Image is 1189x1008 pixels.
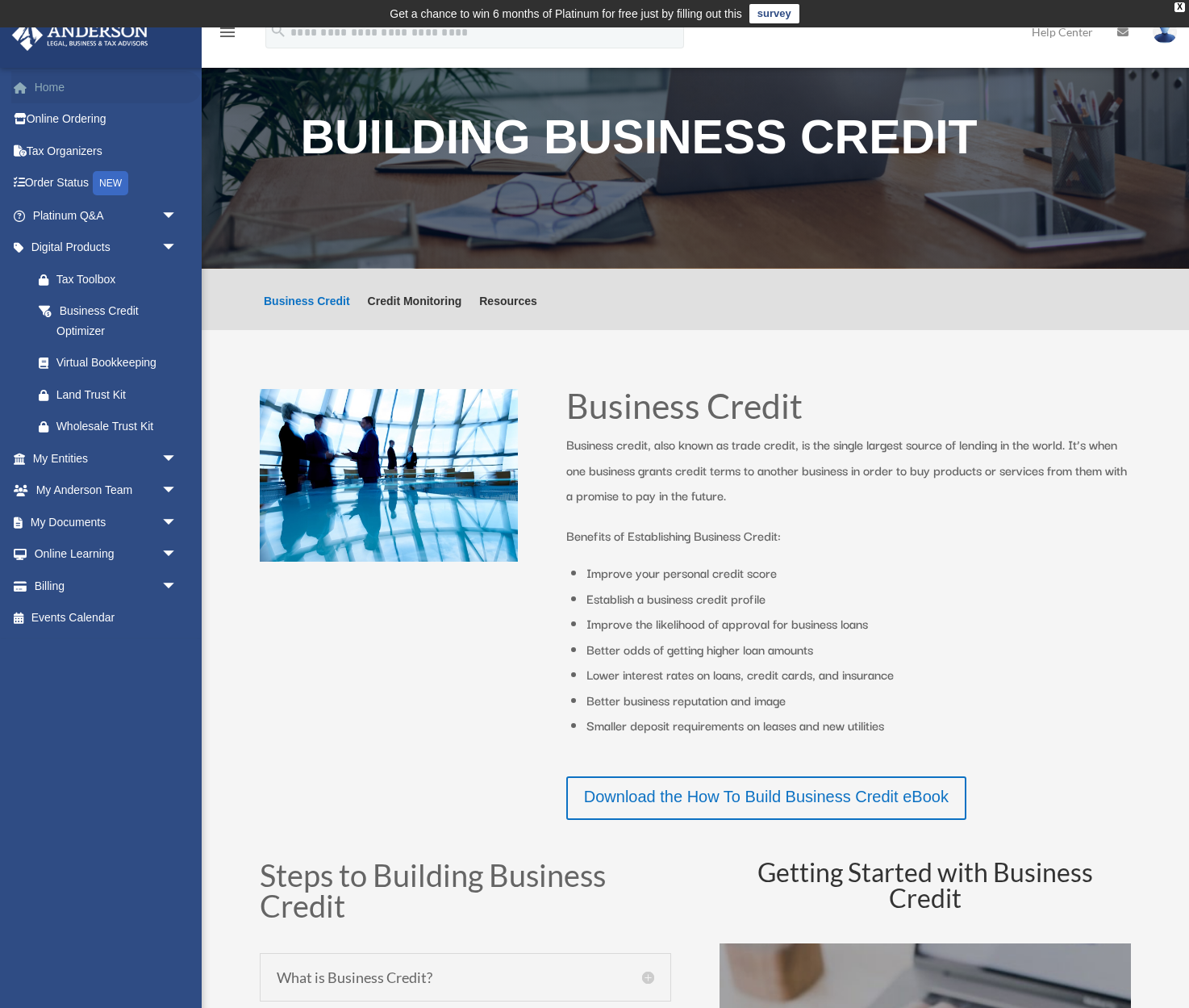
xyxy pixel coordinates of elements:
a: menu [218,28,237,42]
a: Online Learningarrow_drop_down [11,538,202,571]
a: Credit Monitoring [368,295,462,330]
div: Tax Toolbox [56,270,181,290]
span: arrow_drop_down [161,442,194,475]
h1: Business Credit [566,389,1131,432]
li: Improve the likelihood of approval for business loans [586,611,1131,637]
img: business people talking in office [260,389,518,562]
a: Billingarrow_drop_down [11,570,202,602]
div: close [1174,2,1185,12]
div: Land Trust Kit [56,385,181,405]
a: My Entitiesarrow_drop_down [11,442,202,475]
a: My Anderson Teamarrow_drop_down [11,475,202,507]
i: menu [218,23,237,42]
a: Order StatusNEW [11,167,202,200]
h1: Steps to Building Business Credit [260,860,671,929]
a: Tax Organizers [11,135,202,167]
span: arrow_drop_down [161,475,194,508]
div: Get a chance to win 6 months of Platinum for free just by filling out this [390,4,742,23]
img: User Pic [1153,20,1177,44]
a: survey [749,4,799,23]
li: Better odds of getting higher loan amounts [586,637,1131,663]
span: Getting Started with Business Credit [757,856,1093,914]
a: Home [11,71,202,103]
div: Virtual Bookkeeping [56,353,181,373]
a: Land Trust Kit [23,379,202,411]
a: Platinum Q&Aarrow_drop_down [11,199,202,232]
li: Better business reputation and image [586,688,1131,713]
a: Business Credit Optimizer [23,295,194,347]
span: arrow_drop_down [161,570,194,603]
a: Events Calendar [11,602,202,634]
a: Virtual Bookkeeping [23,347,202,379]
span: arrow_drop_down [161,232,194,265]
a: My Documentsarrow_drop_down [11,506,202,538]
span: arrow_drop_down [161,199,194,232]
a: Wholesale Trust Kit [23,411,202,443]
img: Anderson Advisors Platinum Portal [7,19,153,51]
li: Lower interest rates on loans, credit cards, and insurance [586,662,1131,688]
a: Download the How To Build Business Credit eBook [566,776,966,820]
div: NEW [93,171,128,195]
i: search [269,22,287,40]
li: Improve your personal credit score [586,560,1131,586]
div: Wholesale Trust Kit [56,416,181,437]
h5: What is Business Credit? [277,970,654,985]
div: Business Credit Optimizer [56,301,173,341]
a: Digital Productsarrow_drop_down [11,232,202,264]
h1: Building Business Credit [300,114,1090,169]
li: Smaller deposit requirements on leases and new utilities [586,713,1131,738]
a: Online Ordering [11,103,202,136]
a: Business Credit [264,295,350,330]
span: arrow_drop_down [161,538,194,571]
p: Business credit, also known as trade credit, is the single largest source of lending in the world... [566,432,1131,523]
li: Establish a business credit profile [586,586,1131,612]
a: Resources [479,295,537,330]
span: arrow_drop_down [161,506,194,539]
p: Benefits of Establishing Business Credit: [566,523,1131,549]
a: Tax Toolbox [23,263,202,295]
